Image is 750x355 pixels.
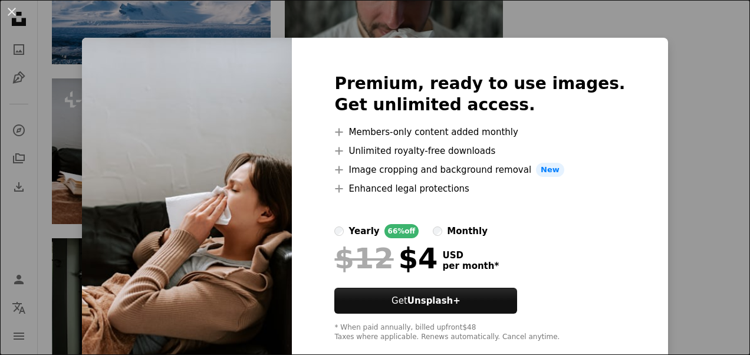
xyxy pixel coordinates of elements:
[348,224,379,238] div: yearly
[334,125,625,139] li: Members-only content added monthly
[442,261,499,271] span: per month *
[334,288,517,314] button: GetUnsplash+
[334,323,625,342] div: * When paid annually, billed upfront $48 Taxes where applicable. Renews automatically. Cancel any...
[334,182,625,196] li: Enhanced legal protections
[447,224,488,238] div: monthly
[433,226,442,236] input: monthly
[407,295,460,306] strong: Unsplash+
[536,163,564,177] span: New
[384,224,419,238] div: 66% off
[334,144,625,158] li: Unlimited royalty-free downloads
[334,243,393,274] span: $12
[334,226,344,236] input: yearly66%off
[442,250,499,261] span: USD
[334,163,625,177] li: Image cropping and background removal
[334,243,437,274] div: $4
[334,73,625,116] h2: Premium, ready to use images. Get unlimited access.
